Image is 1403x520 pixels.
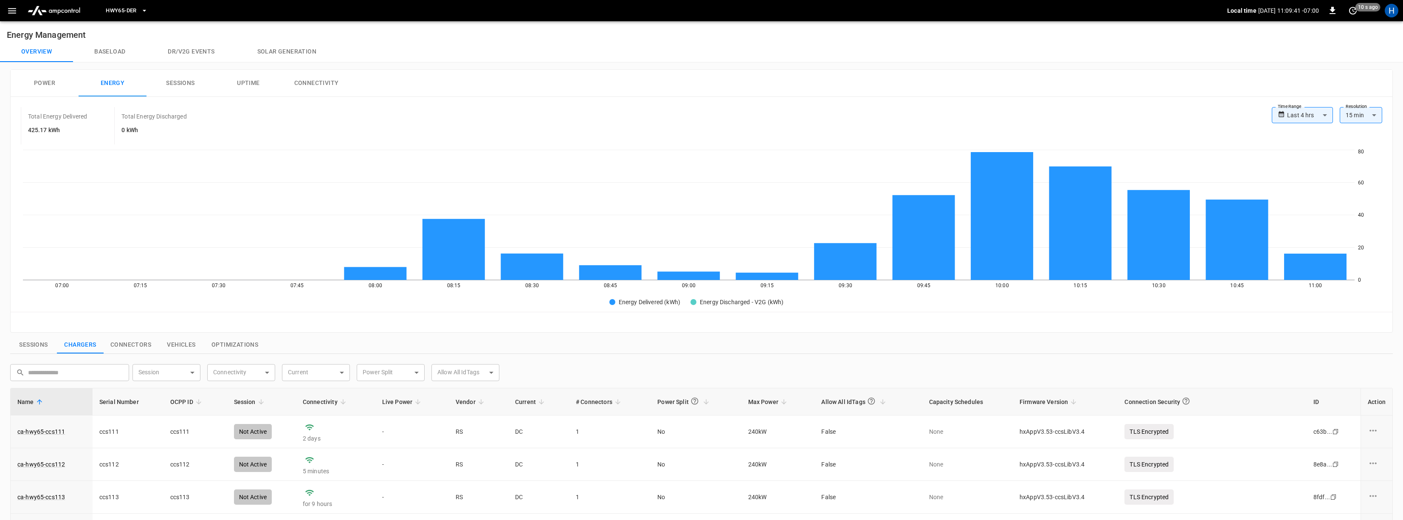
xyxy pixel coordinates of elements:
tspan: 08:30 [525,283,539,288]
span: Name [17,397,45,407]
tspan: 80 [1358,149,1364,155]
td: No [651,481,741,514]
div: copy [1332,460,1340,469]
td: 1 [569,481,651,514]
td: RS [449,448,508,481]
p: TLS Encrypted [1124,424,1174,439]
div: c63b ... [1313,427,1332,436]
div: charge point options [1368,491,1386,503]
div: Not Active [234,424,272,439]
th: ID [1307,388,1361,415]
span: Allow All IdTags [821,393,888,410]
span: OCPP ID [170,397,204,407]
td: DC [508,448,569,481]
td: ccs111 [93,415,163,448]
p: for 9 hours [303,500,369,508]
button: Sessions [146,70,214,97]
td: hxAppV3.53-ccsLibV3.4 [1013,415,1118,448]
div: profile-icon [1385,4,1398,17]
td: False [814,415,922,448]
tspan: 10:30 [1152,283,1166,288]
td: ccs113 [163,481,227,514]
tspan: 09:45 [917,283,931,288]
h6: 0 kWh [121,126,186,135]
td: No [651,415,741,448]
td: DC [508,415,569,448]
div: Last 4 hrs [1287,107,1333,123]
p: Local time [1227,6,1257,15]
tspan: 40 [1358,212,1364,218]
tspan: 07:15 [134,283,147,288]
td: False [814,481,922,514]
tspan: 09:30 [839,283,852,288]
p: None [929,460,1006,469]
button: Power [11,70,79,97]
tspan: 60 [1358,180,1364,186]
span: Firmware Version [1020,397,1079,407]
div: Not Active [234,489,272,505]
button: Uptime [214,70,282,97]
img: ampcontrol.io logo [24,3,84,19]
tspan: 11:00 [1309,283,1322,288]
label: Resolution [1346,103,1367,110]
tspan: 07:30 [212,283,225,288]
div: 8fdf ... [1313,493,1330,501]
a: ca-hwy65-ccs112 [17,460,65,469]
td: 240 kW [741,448,815,481]
span: Vendor [456,397,487,407]
td: - [375,415,449,448]
p: 2 days [303,434,369,443]
span: Session [234,397,267,407]
td: RS [449,481,508,514]
p: [DATE] 11:09:41 -07:00 [1258,6,1319,15]
tspan: 08:00 [369,283,382,288]
th: Capacity Schedules [922,388,1013,415]
td: No [651,448,741,481]
div: 8e8a ... [1313,460,1332,469]
td: 1 [569,448,651,481]
a: ca-hwy65-ccs113 [17,493,65,501]
span: Energy Discharged - V2G (kWh) [700,298,783,306]
button: Energy [79,70,146,97]
div: charge point options [1368,458,1386,471]
span: Energy Delivered (kWh) [619,298,680,306]
div: 15 min [1340,107,1382,123]
tspan: 09:00 [682,283,696,288]
tspan: 09:15 [761,283,774,288]
button: Dr/V2G events [146,42,236,62]
td: ccs113 [93,481,163,514]
td: hxAppV3.53-ccsLibV3.4 [1013,481,1118,514]
td: - [375,481,449,514]
td: hxAppV3.53-ccsLibV3.4 [1013,448,1118,481]
p: 5 minutes [303,467,369,475]
td: ccs112 [93,448,163,481]
div: Connection Security [1124,393,1192,410]
p: TLS Encrypted [1124,489,1174,505]
td: - [375,448,449,481]
h6: 425.17 kWh [28,126,87,135]
button: set refresh interval [1346,4,1360,17]
a: ca-hwy65-ccs111 [17,427,65,436]
tspan: 07:45 [290,283,304,288]
div: copy [1330,492,1338,502]
span: Connectivity [303,397,349,407]
span: # Connectors [576,397,623,407]
div: copy [1332,427,1340,436]
span: Current [515,397,547,407]
button: HWY65-DER [102,3,151,19]
tspan: 10:00 [995,283,1009,288]
tspan: 10:15 [1073,283,1087,288]
span: 10 s ago [1355,3,1380,11]
button: Baseload [73,42,146,62]
th: Action [1361,388,1392,415]
p: None [929,493,1006,501]
td: 1 [569,415,651,448]
button: Connectivity [282,70,350,97]
tspan: 07:00 [55,283,69,288]
td: 240 kW [741,415,815,448]
p: Total Energy Discharged [121,112,186,121]
td: ccs112 [163,448,227,481]
span: HWY65-DER [106,6,136,16]
td: ccs111 [163,415,227,448]
th: Serial Number [93,388,163,415]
